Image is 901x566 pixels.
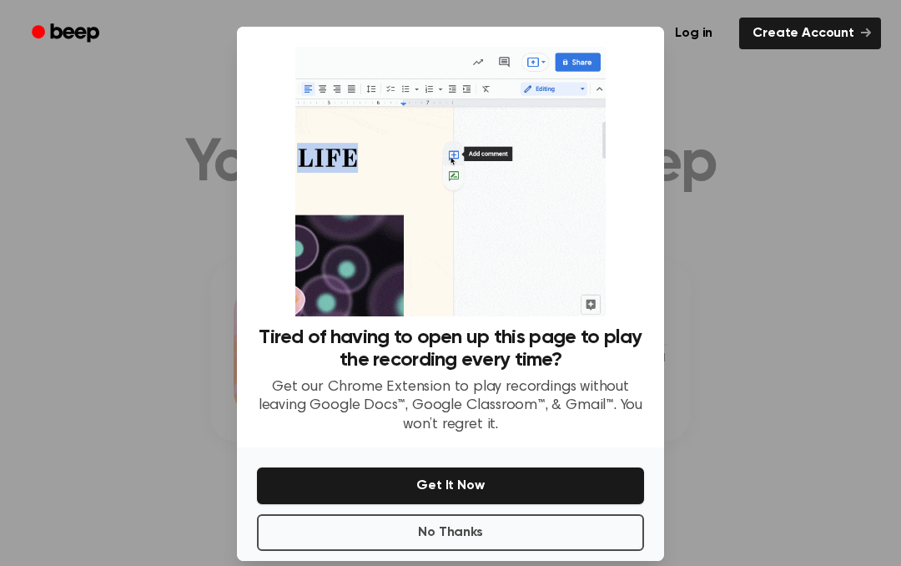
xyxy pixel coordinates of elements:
button: No Thanks [257,514,644,551]
a: Create Account [739,18,881,49]
a: Beep [20,18,114,50]
p: Get our Chrome Extension to play recordings without leaving Google Docs™, Google Classroom™, & Gm... [257,378,644,435]
h3: Tired of having to open up this page to play the recording every time? [257,326,644,371]
a: Log in [658,14,729,53]
button: Get It Now [257,467,644,504]
img: Beep extension in action [295,47,605,316]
